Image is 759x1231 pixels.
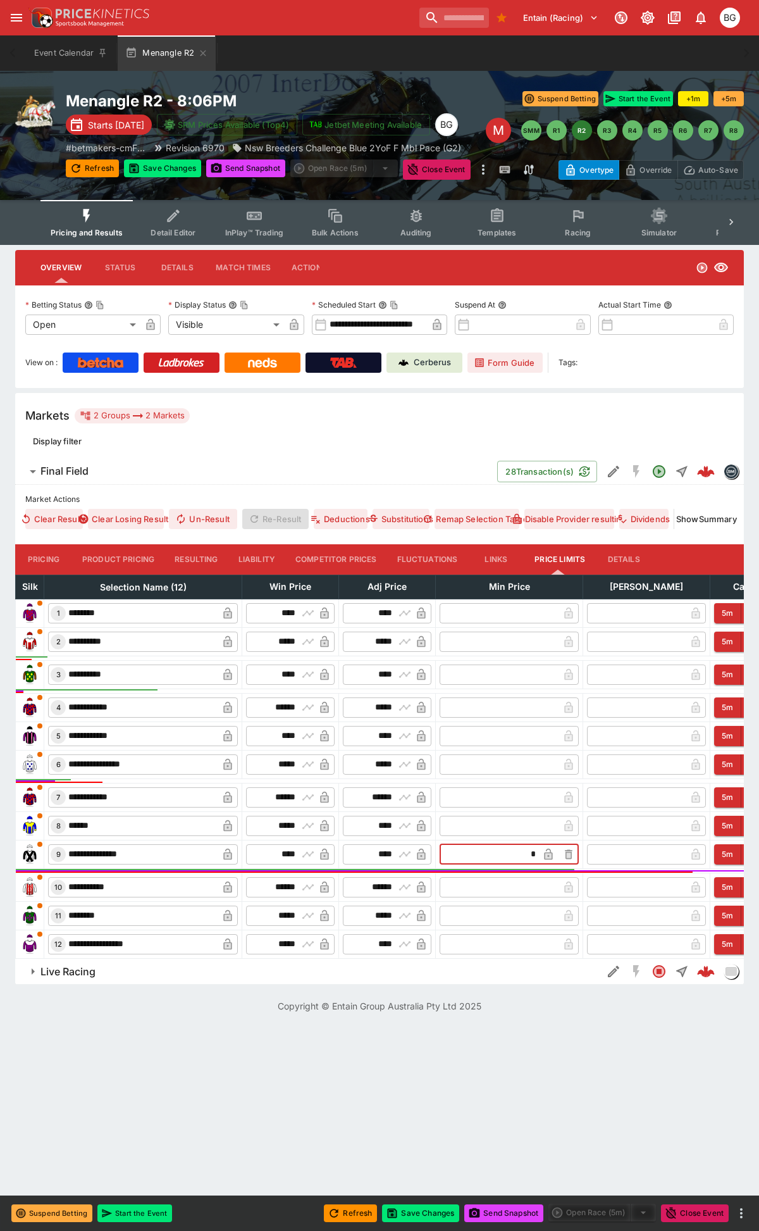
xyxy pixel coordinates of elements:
span: Pricing and Results [51,228,123,237]
a: c62fef96-f0ec-4a53-838c-c30117fd4cf9 [693,459,719,484]
button: Suspend Betting [11,1204,92,1222]
button: R8 [724,120,744,141]
button: Menangle R2 [118,35,216,71]
h5: Markets [25,408,70,423]
button: Links [467,544,524,575]
img: TabNZ [330,358,357,368]
img: runner 12 [20,934,40,954]
div: Open [25,315,140,335]
button: 5 minutes before event start [714,787,741,808]
button: Close Event [403,159,471,180]
span: Templates [478,228,516,237]
th: Silk [16,575,44,599]
div: betmakers [724,464,739,479]
label: Tags: [558,353,577,373]
p: Auto-Save [698,163,738,177]
img: runner 9 [20,844,40,865]
a: Form Guide [467,353,543,373]
button: Pricing [15,544,72,575]
button: Status [92,253,149,283]
button: Clear Losing Results [88,509,164,529]
span: Bulk Actions [312,228,359,237]
button: Copy To Clipboard [390,301,398,309]
svg: Closed [651,964,667,979]
button: Closed [648,960,670,983]
img: runner 6 [20,754,40,775]
button: Edit Detail [602,460,625,483]
img: liveracing [724,965,738,978]
button: SGM Disabled [625,460,648,483]
img: Neds [248,358,276,368]
img: runner 10 [20,877,40,897]
button: Documentation [663,6,686,29]
div: Visible [168,315,283,335]
img: harness_racing.png [15,91,56,132]
th: Min Price [436,575,583,599]
button: Override [619,160,677,180]
button: Start the Event [603,91,673,106]
button: 5 minutes before event start [714,816,741,836]
button: Live Racing [15,959,602,984]
nav: pagination navigation [521,120,744,141]
button: Liability [228,544,285,575]
button: Ben Grimstone [716,4,744,32]
p: Revision 6970 [166,141,225,154]
button: ShowSummary [679,509,734,529]
div: Event type filters [40,200,719,245]
button: Actual Start Time [663,301,672,309]
span: 1 [54,609,63,618]
button: 5 minutes before event start [714,726,741,746]
button: 5 minutes before event start [714,844,741,865]
img: runner 8 [20,816,40,836]
button: 5 minutes before event start [714,934,741,954]
p: Starts [DATE] [88,118,144,132]
button: Product Pricing [72,544,164,575]
button: R4 [622,120,643,141]
th: Win Price [242,575,339,599]
img: Betcha [78,358,123,368]
button: Fluctuations [387,544,468,575]
div: split button [290,159,398,177]
span: Re-Result [242,509,309,529]
button: Dividends [619,509,669,529]
button: Overtype [558,160,619,180]
span: Auditing [400,228,431,237]
svg: Open [696,261,708,274]
button: Edit Detail [602,960,625,983]
span: Racing [565,228,591,237]
th: [PERSON_NAME] [583,575,710,599]
button: R2 [572,120,592,141]
img: Ladbrokes [158,358,204,368]
button: 5 minutes before event start [714,697,741,718]
button: open drawer [5,6,28,29]
button: Send Snapshot [464,1204,543,1222]
div: liveracing [724,964,739,979]
button: R5 [648,120,668,141]
button: Start the Event [97,1204,172,1222]
img: Sportsbook Management [56,21,124,27]
span: Selection Name (12) [86,580,201,595]
button: Copy To Clipboard [240,301,249,309]
div: c62fef96-f0ec-4a53-838c-c30117fd4cf9 [697,463,715,480]
span: InPlay™ Trading [225,228,283,237]
button: Competitor Prices [285,544,387,575]
button: Toggle light/dark mode [636,6,659,29]
span: 12 [52,940,65,949]
button: Details [595,544,652,575]
button: Connected to PK [610,6,632,29]
button: Notifications [689,6,712,29]
button: Refresh [66,159,119,177]
button: +5m [713,91,744,106]
p: Actual Start Time [598,299,661,310]
button: 28Transaction(s) [497,461,597,482]
img: runner 2 [20,632,40,652]
p: Betting Status [25,299,82,310]
img: PriceKinetics [56,9,149,18]
button: Scheduled StartCopy To Clipboard [378,301,387,309]
div: Nsw Breeders Challenge Blue 2YoF F Mbl Pace (G2) [232,141,461,154]
button: Match Times [206,253,281,283]
span: 3 [54,670,63,679]
button: Clear Results [25,509,83,529]
p: Scheduled Start [312,299,376,310]
button: Straight [670,460,693,483]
